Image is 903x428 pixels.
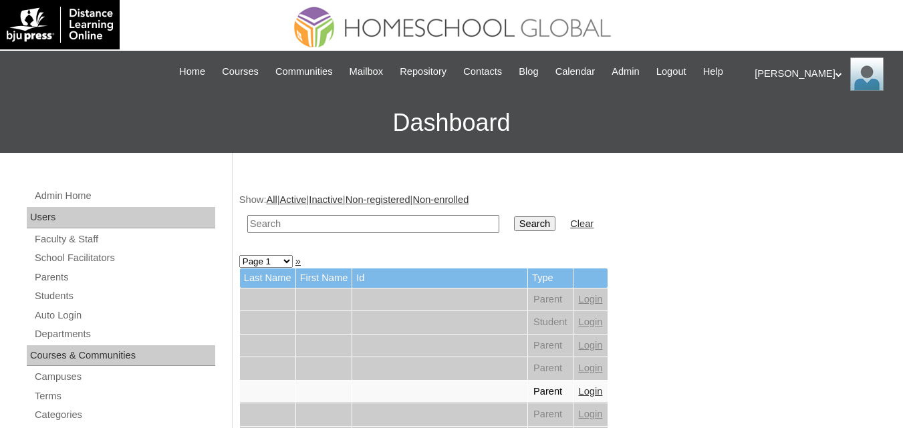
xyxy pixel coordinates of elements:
td: First Name [296,268,352,288]
a: Login [579,386,603,397]
span: Courses [222,64,259,79]
a: Help [696,64,730,79]
a: Clear [570,218,594,229]
td: Parent [528,357,573,380]
input: Search [247,215,499,233]
h3: Dashboard [7,93,896,153]
span: Communities [275,64,333,79]
a: Inactive [309,194,343,205]
td: Id [352,268,527,288]
a: Calendar [549,64,602,79]
a: Terms [33,388,215,405]
div: Show: | | | | [239,193,890,240]
a: School Facilitators [33,250,215,266]
span: Contacts [463,64,502,79]
td: Type [528,268,573,288]
a: Active [280,194,307,205]
img: Ariane Ebuen [850,57,884,91]
a: Login [579,316,603,327]
img: logo-white.png [7,7,113,43]
td: Parent [528,403,573,426]
a: Login [579,363,603,373]
a: Login [579,409,603,419]
a: Admin Home [33,188,215,204]
a: Login [579,294,603,304]
span: Calendar [555,64,595,79]
a: Campuses [33,369,215,385]
a: Login [579,340,603,351]
a: Non-registered [346,194,410,205]
td: Student [528,311,573,334]
a: Parents [33,269,215,286]
span: Repository [400,64,446,79]
a: Departments [33,326,215,343]
span: Help [703,64,723,79]
a: Logout [650,64,693,79]
span: Home [179,64,205,79]
a: Auto Login [33,307,215,324]
a: Faculty & Staff [33,231,215,248]
td: Parent [528,288,573,311]
a: Categories [33,407,215,423]
a: Home [172,64,212,79]
a: Admin [605,64,646,79]
td: Parent [528,381,573,403]
a: Blog [512,64,545,79]
input: Search [514,216,555,231]
div: Users [27,207,215,228]
a: Mailbox [343,64,390,79]
a: » [295,256,301,266]
td: Last Name [240,268,295,288]
a: Courses [215,64,265,79]
a: Students [33,288,215,304]
span: Logout [656,64,686,79]
a: Repository [393,64,453,79]
a: All [266,194,277,205]
span: Blog [519,64,538,79]
div: Courses & Communities [27,345,215,367]
a: Communities [269,64,340,79]
td: Parent [528,335,573,357]
span: Admin [612,64,640,79]
a: Contacts [457,64,509,79]
div: [PERSON_NAME] [755,57,890,91]
a: Non-enrolled [412,194,469,205]
span: Mailbox [350,64,384,79]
